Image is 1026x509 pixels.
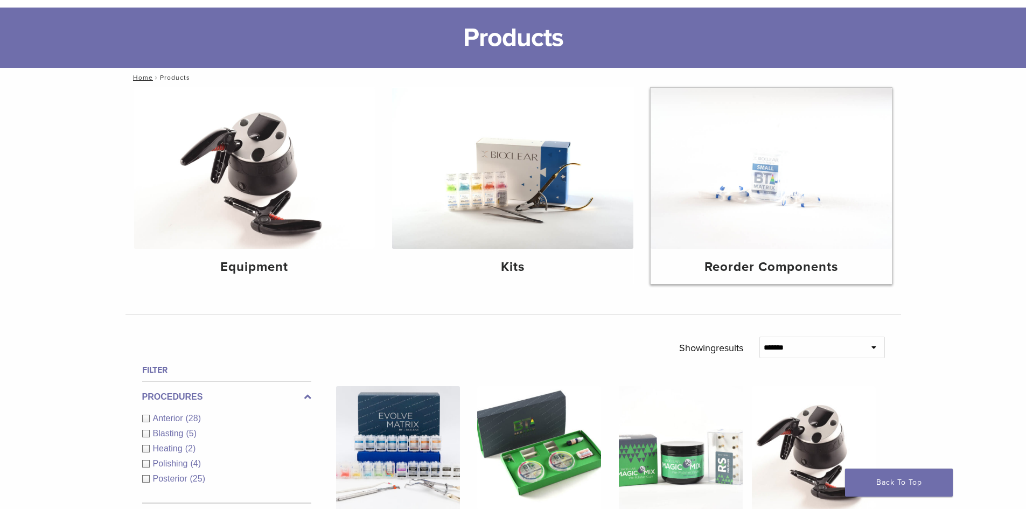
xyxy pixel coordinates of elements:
[679,337,743,359] p: Showing results
[153,474,190,483] span: Posterior
[186,429,197,438] span: (5)
[190,459,201,468] span: (4)
[845,469,953,497] a: Back To Top
[153,429,186,438] span: Blasting
[651,88,892,284] a: Reorder Components
[401,257,625,277] h4: Kits
[142,391,311,403] label: Procedures
[134,88,375,284] a: Equipment
[186,414,201,423] span: (28)
[651,88,892,249] img: Reorder Components
[190,474,205,483] span: (25)
[153,414,186,423] span: Anterior
[153,75,160,80] span: /
[125,68,901,87] nav: Products
[185,444,196,453] span: (2)
[153,444,185,453] span: Heating
[659,257,883,277] h4: Reorder Components
[130,74,153,81] a: Home
[142,364,311,376] h4: Filter
[392,88,633,249] img: Kits
[153,459,191,468] span: Polishing
[392,88,633,284] a: Kits
[143,257,367,277] h4: Equipment
[134,88,375,249] img: Equipment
